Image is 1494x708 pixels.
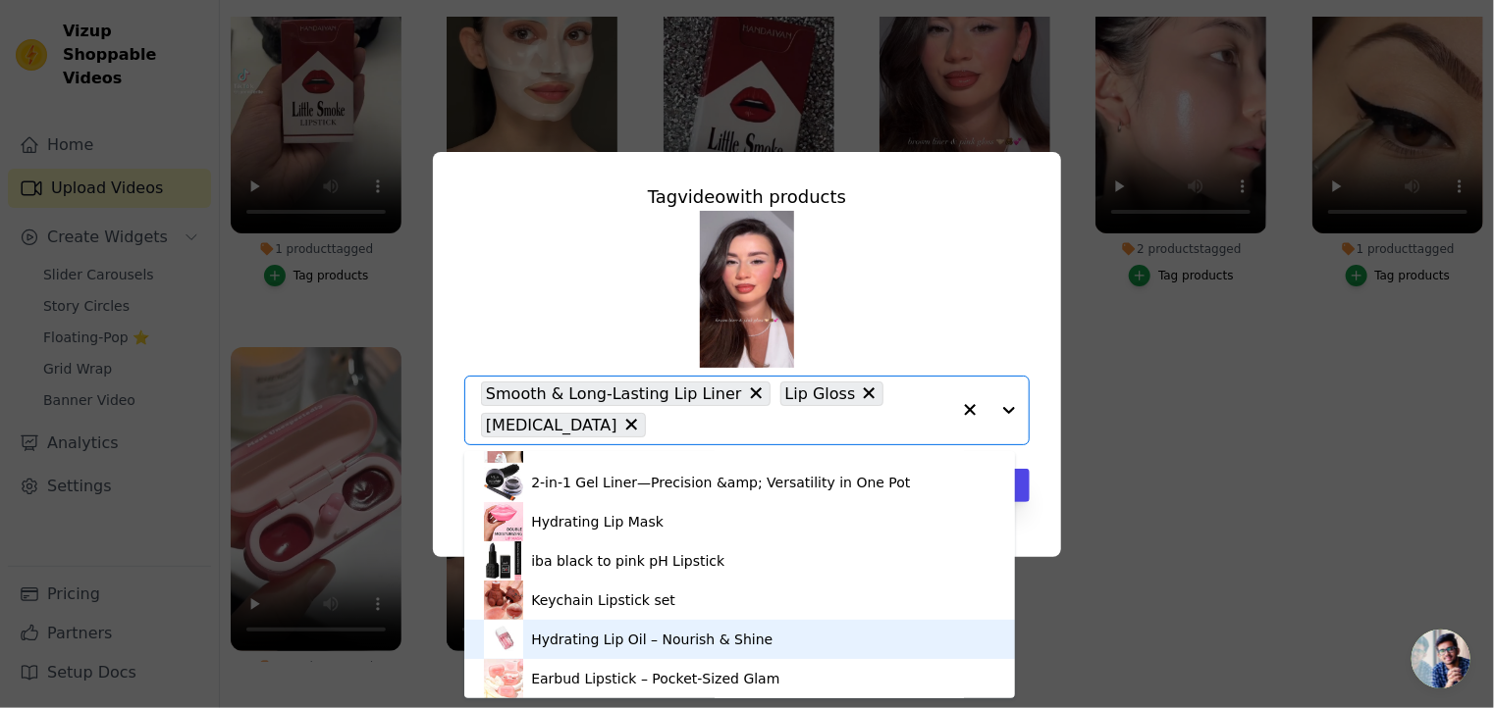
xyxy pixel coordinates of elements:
img: product thumbnail [484,659,523,698]
a: Open chat [1412,630,1470,688]
img: reel-preview-mpscqd-bn.myshopify.com-3702421487417786424_76412595124.jpeg [700,211,794,368]
span: Smooth & Long-Lasting Lip Liner [486,381,742,406]
div: Hydrating Lip Mask [531,512,664,531]
div: Keychain Lipstick set [531,590,675,610]
span: Lip Gloss [785,381,856,406]
img: product thumbnail [484,620,523,659]
div: Hydrating Lip Oil – Nourish & Shine [531,630,773,649]
img: product thumbnail [484,581,523,620]
div: 2-in-1 Gel Liner—Precision &amp; Versatility in One Pot [531,473,910,492]
img: product thumbnail [484,463,523,502]
img: product thumbnail [484,541,523,581]
img: product thumbnail [484,502,523,541]
div: iba black to pink pH Lipstick [531,551,724,571]
span: [MEDICAL_DATA] [486,413,617,437]
div: Earbud Lipstick – Pocket-Sized Glam [531,669,779,688]
div: Tag video with products [464,183,1030,211]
